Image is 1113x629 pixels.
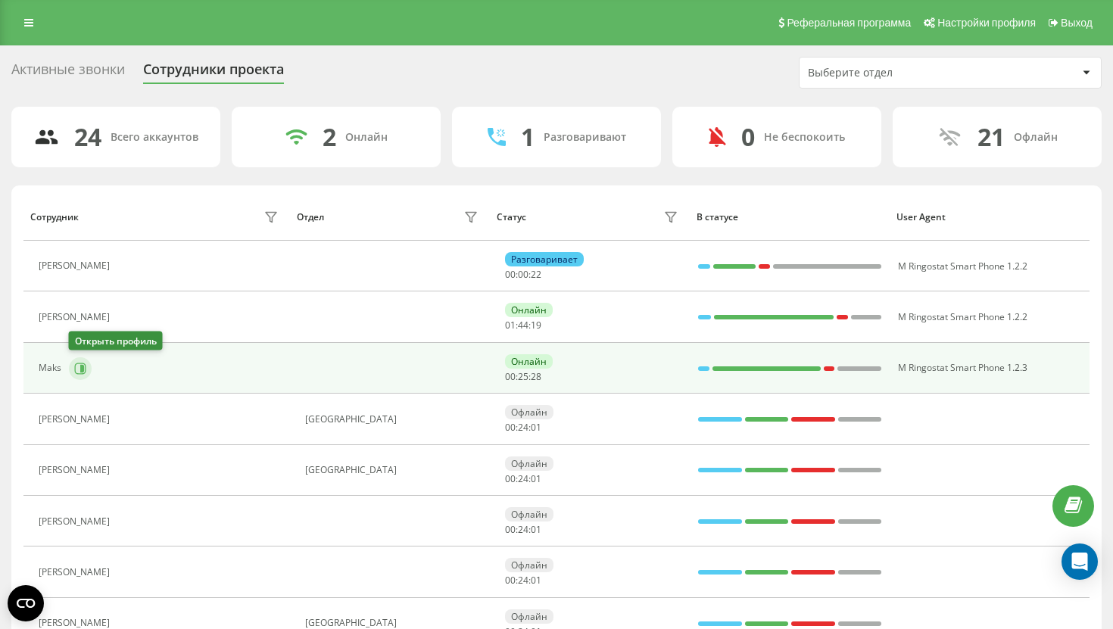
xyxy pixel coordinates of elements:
[505,575,541,586] div: : :
[518,268,528,281] span: 00
[518,574,528,587] span: 24
[531,421,541,434] span: 01
[505,422,541,433] div: : :
[937,17,1036,29] span: Настройки профиля
[69,332,163,350] div: Открыть профиль
[531,472,541,485] span: 01
[808,67,989,79] div: Выберите отдел
[531,574,541,587] span: 01
[505,525,541,535] div: : :
[505,558,553,572] div: Офлайн
[39,260,114,271] div: [PERSON_NAME]
[111,131,198,144] div: Всего аккаунтов
[531,523,541,536] span: 01
[39,567,114,578] div: [PERSON_NAME]
[505,421,516,434] span: 00
[39,465,114,475] div: [PERSON_NAME]
[787,17,911,29] span: Реферальная программа
[518,370,528,383] span: 25
[143,61,284,85] div: Сотрудники проекта
[505,474,541,484] div: : :
[505,574,516,587] span: 00
[518,523,528,536] span: 24
[1061,17,1093,29] span: Выход
[39,516,114,527] div: [PERSON_NAME]
[305,414,482,425] div: [GEOGRAPHIC_DATA]
[30,212,79,223] div: Сотрудник
[518,472,528,485] span: 24
[741,123,755,151] div: 0
[531,268,541,281] span: 22
[505,269,541,280] div: : :
[505,372,541,382] div: : :
[518,421,528,434] span: 24
[74,123,101,151] div: 24
[764,131,845,144] div: Не беспокоить
[39,363,65,373] div: Maks
[898,310,1027,323] span: M Ringostat Smart Phone 1.2.2
[977,123,1005,151] div: 21
[39,312,114,322] div: [PERSON_NAME]
[505,405,553,419] div: Офлайн
[505,303,553,317] div: Онлайн
[305,465,482,475] div: [GEOGRAPHIC_DATA]
[505,523,516,536] span: 00
[531,370,541,383] span: 28
[305,618,482,628] div: [GEOGRAPHIC_DATA]
[898,361,1027,374] span: M Ringostat Smart Phone 1.2.3
[505,268,516,281] span: 00
[497,212,526,223] div: Статус
[1014,131,1058,144] div: Офлайн
[544,131,626,144] div: Разговаривают
[11,61,125,85] div: Активные звонки
[345,131,388,144] div: Онлайн
[521,123,535,151] div: 1
[518,319,528,332] span: 44
[39,618,114,628] div: [PERSON_NAME]
[505,320,541,331] div: : :
[898,260,1027,272] span: M Ringostat Smart Phone 1.2.2
[896,212,1082,223] div: User Agent
[505,507,553,522] div: Офлайн
[531,319,541,332] span: 19
[39,414,114,425] div: [PERSON_NAME]
[505,319,516,332] span: 01
[505,252,584,266] div: Разговаривает
[505,456,553,471] div: Офлайн
[1062,543,1098,580] div: Open Intercom Messenger
[697,212,882,223] div: В статусе
[505,472,516,485] span: 00
[297,212,324,223] div: Отдел
[505,354,553,369] div: Онлайн
[505,370,516,383] span: 00
[323,123,336,151] div: 2
[505,609,553,624] div: Офлайн
[8,585,44,621] button: Open CMP widget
